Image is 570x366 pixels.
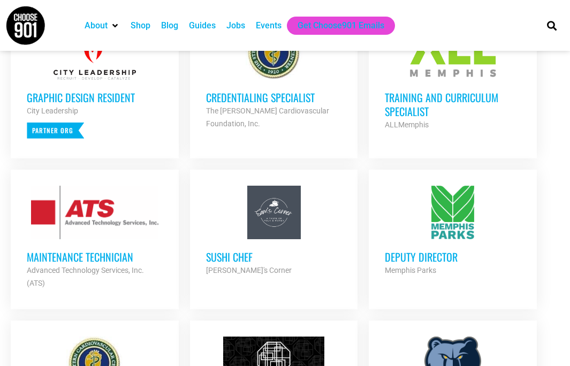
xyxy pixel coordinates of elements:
[131,19,150,32] a: Shop
[385,266,436,274] strong: Memphis Parks
[85,19,108,32] a: About
[385,90,521,118] h3: Training and Curriculum Specialist
[27,250,163,264] h3: Maintenance Technician
[27,90,163,104] h3: Graphic Design Resident
[27,123,84,139] p: Partner Org
[27,266,144,287] strong: Advanced Technology Services, Inc. (ATS)
[189,19,216,32] a: Guides
[206,90,342,104] h3: Credentialing Specialist
[385,120,429,129] strong: ALLMemphis
[206,266,292,274] strong: [PERSON_NAME]'s Corner
[226,19,245,32] a: Jobs
[543,17,561,34] div: Search
[206,250,342,264] h3: Sushi Chef
[11,10,179,155] a: Graphic Design Resident City Leadership Partner Org
[256,19,282,32] a: Events
[385,250,521,264] h3: Deputy Director
[27,106,78,115] strong: City Leadership
[161,19,178,32] a: Blog
[79,17,125,35] div: About
[11,170,179,306] a: Maintenance Technician Advanced Technology Services, Inc. (ATS)
[206,106,329,128] strong: The [PERSON_NAME] Cardiovascular Foundation, Inc.
[190,170,358,293] a: Sushi Chef [PERSON_NAME]'s Corner
[190,10,358,146] a: Credentialing Specialist The [PERSON_NAME] Cardiovascular Foundation, Inc.
[79,17,532,35] nav: Main nav
[298,19,384,32] a: Get Choose901 Emails
[369,10,537,147] a: Training and Curriculum Specialist ALLMemphis
[369,170,537,293] a: Deputy Director Memphis Parks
